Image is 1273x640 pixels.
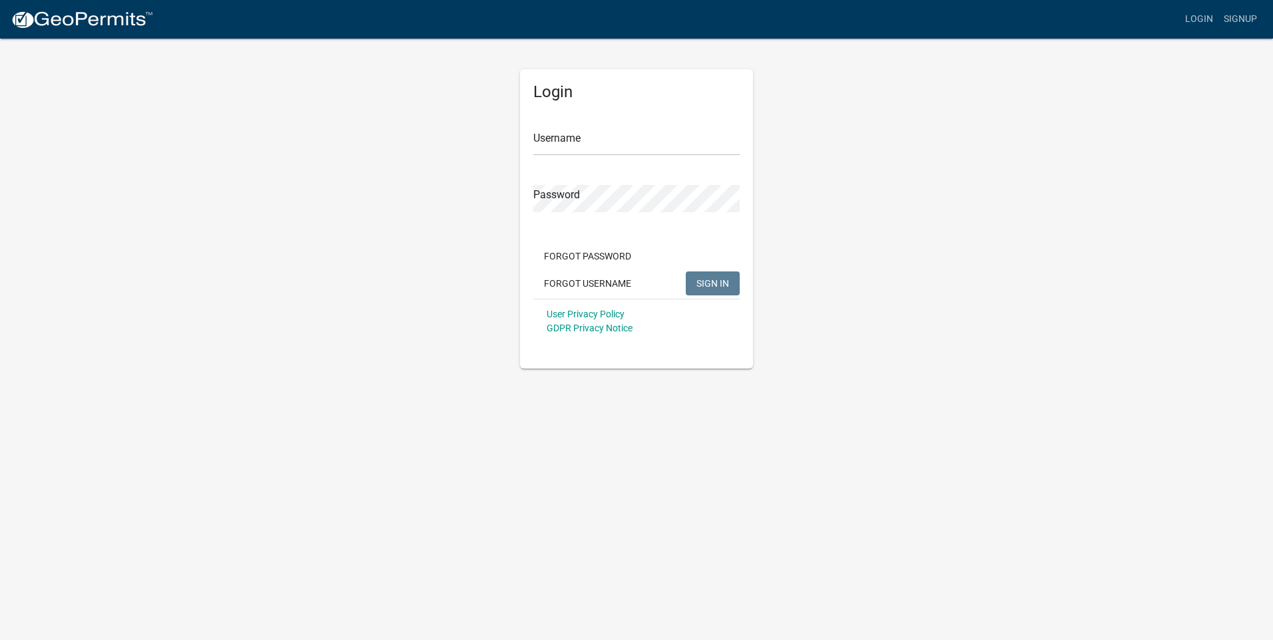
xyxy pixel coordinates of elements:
h5: Login [533,82,740,102]
a: Login [1180,7,1218,32]
button: Forgot Password [533,244,642,268]
button: Forgot Username [533,271,642,295]
button: SIGN IN [686,271,740,295]
a: User Privacy Policy [547,309,625,319]
span: SIGN IN [696,277,729,288]
a: Signup [1218,7,1262,32]
a: GDPR Privacy Notice [547,323,633,333]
